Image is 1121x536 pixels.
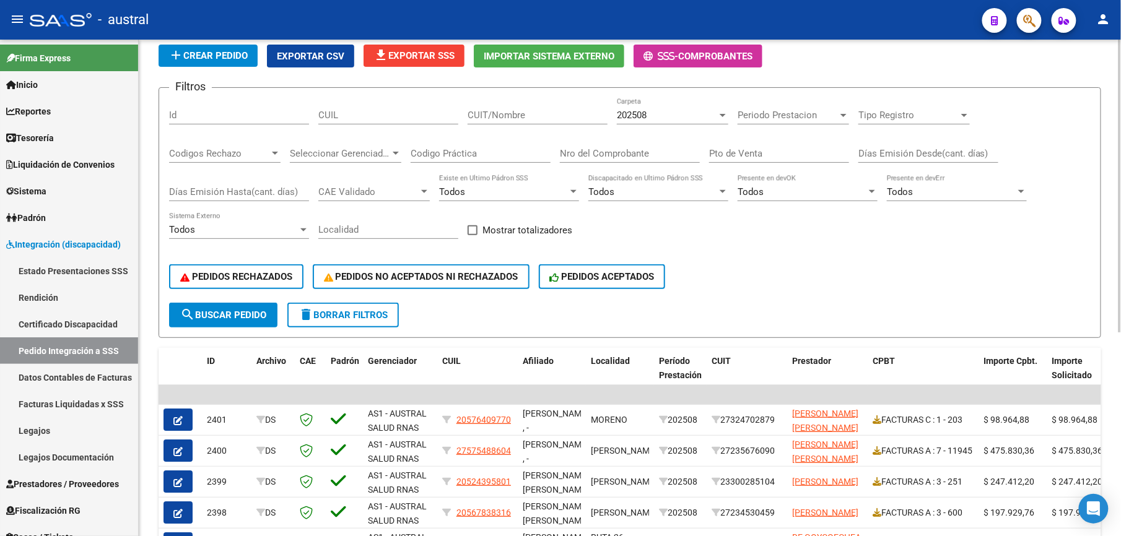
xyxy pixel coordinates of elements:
span: 20524395801 [456,477,511,486]
span: AS1 - AUSTRAL SALUD RNAS [368,501,427,525]
mat-icon: add [168,48,183,63]
span: CAE Validado [318,186,419,197]
span: MORENO [591,415,627,425]
span: Todos [169,224,195,235]
datatable-header-cell: CPBT [868,348,979,402]
span: $ 475.830,36 [1052,446,1103,456]
datatable-header-cell: ID [202,348,251,402]
span: Liquidación de Convenios [6,158,115,171]
datatable-header-cell: Prestador [787,348,868,402]
span: Seleccionar Gerenciador [290,148,390,159]
mat-icon: person [1096,12,1111,27]
div: DS [256,444,290,458]
span: Integración (discapacidad) [6,238,121,251]
div: 27324702879 [712,413,782,427]
div: Open Intercom Messenger [1079,494,1109,524]
datatable-header-cell: Importe Solicitado [1047,348,1115,402]
span: Localidad [591,356,630,366]
span: Importe Cpbt. [984,356,1038,366]
span: [PERSON_NAME] [PERSON_NAME] [792,408,858,433]
span: Crear Pedido [168,50,248,61]
div: DS [256,475,290,489]
datatable-header-cell: Período Prestación [654,348,707,402]
datatable-header-cell: CAE [295,348,326,402]
datatable-header-cell: Archivo [251,348,295,402]
span: Período Prestación [659,356,702,380]
span: Afiliado [523,356,554,366]
span: CAE [300,356,316,366]
div: 202508 [659,475,702,489]
div: 202508 [659,506,702,520]
span: Inicio [6,78,38,92]
span: Borrar Filtros [299,309,388,321]
span: Fiscalización RG [6,504,81,517]
button: -Comprobantes [634,45,762,67]
span: 202508 [617,110,647,121]
div: 2401 [207,413,246,427]
button: Crear Pedido [159,45,258,67]
span: Codigos Rechazo [169,148,269,159]
span: CUIT [712,356,731,366]
div: 27234530459 [712,506,782,520]
button: Borrar Filtros [287,303,399,327]
span: 20576409770 [456,415,511,425]
h3: Filtros [169,78,212,95]
button: Exportar CSV [267,45,354,67]
span: [PERSON_NAME] [591,446,657,456]
span: Buscar Pedido [180,309,266,321]
span: [PERSON_NAME] [PERSON_NAME] [792,439,858,464]
span: Prestadores / Proveedores [6,477,119,491]
span: $ 475.830,36 [984,446,1035,456]
button: Exportar SSS [364,45,465,67]
span: $ 98.964,88 [1052,415,1098,425]
span: $ 247.412,20 [1052,477,1103,486]
span: CUIL [442,356,461,366]
div: DS [256,413,290,427]
span: Importe Solicitado [1052,356,1093,380]
span: [PERSON_NAME] [PERSON_NAME] , - [523,470,589,509]
span: Tipo Registro [858,110,959,121]
span: PEDIDOS NO ACEPTADOS NI RECHAZADOS [324,271,518,282]
div: 2399 [207,475,246,489]
span: Exportar CSV [277,51,344,62]
span: Todos [439,186,465,197]
button: Importar Sistema Externo [474,45,624,67]
datatable-header-cell: CUIL [437,348,518,402]
span: Sistema [6,184,46,198]
span: Archivo [256,356,286,366]
span: AS1 - AUSTRAL SALUD RNAS [368,408,427,433]
span: [PERSON_NAME] [792,477,858,486]
span: [PERSON_NAME] , - [523,439,589,464]
span: 27575488604 [456,446,511,456]
span: Prestador [792,356,831,366]
datatable-header-cell: Localidad [586,348,654,402]
div: 202508 [659,444,702,458]
span: Todos [887,186,913,197]
span: $ 197.929,76 [984,508,1035,517]
div: 27235676090 [712,444,782,458]
datatable-header-cell: Gerenciador [363,348,437,402]
div: 2400 [207,444,246,458]
span: Importar Sistema Externo [484,51,614,62]
button: PEDIDOS ACEPTADOS [539,264,666,289]
div: 23300285104 [712,475,782,489]
datatable-header-cell: CUIT [707,348,787,402]
span: Todos [738,186,764,197]
mat-icon: delete [299,307,313,322]
span: - [643,51,678,62]
span: [PERSON_NAME] [591,508,657,517]
span: Periodo Prestacion [738,110,838,121]
datatable-header-cell: Padrón [326,348,363,402]
span: 20567838316 [456,508,511,517]
div: 202508 [659,413,702,427]
div: DS [256,506,290,520]
span: $ 247.412,20 [984,477,1035,486]
datatable-header-cell: Afiliado [518,348,586,402]
div: FACTURAS C : 1 - 203 [873,413,974,427]
span: AS1 - AUSTRAL SALUD RNAS [368,470,427,495]
span: - austral [98,6,149,33]
span: ID [207,356,215,366]
span: [PERSON_NAME] [792,508,858,517]
span: [PERSON_NAME] [591,477,657,486]
span: Todos [588,186,614,197]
